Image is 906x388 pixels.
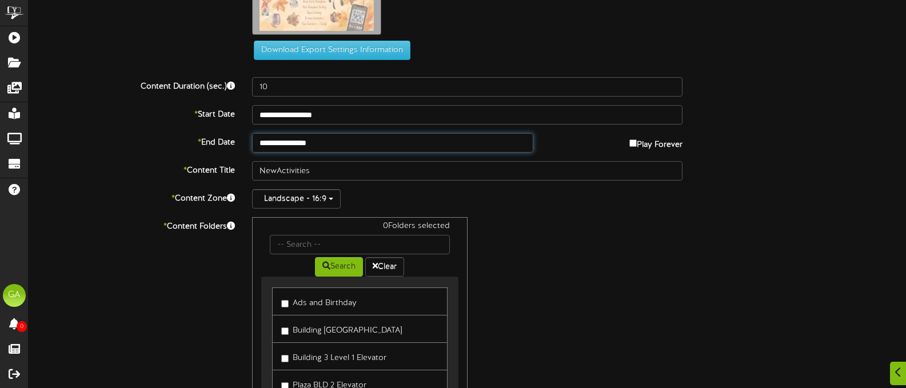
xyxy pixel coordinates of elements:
input: Building 3 Level 1 Elevator [281,355,289,362]
label: Building [GEOGRAPHIC_DATA] [281,321,402,337]
input: Title of this Content [252,161,683,181]
input: Play Forever [629,139,637,147]
label: Start Date [20,105,244,121]
input: Ads and Birthday [281,300,289,307]
div: GA [3,284,26,307]
label: Building 3 Level 1 Elevator [281,349,386,364]
span: 0 [17,321,27,332]
button: Search [315,257,363,277]
label: Content Zone [20,189,244,205]
label: End Date [20,133,244,149]
label: Play Forever [629,133,683,151]
a: Download Export Settings Information [248,46,410,55]
button: Landscape - 16:9 [252,189,341,209]
button: Clear [365,257,404,277]
input: -- Search -- [270,235,449,254]
button: Download Export Settings Information [254,41,410,60]
label: Ads and Birthday [281,294,357,309]
input: Building [GEOGRAPHIC_DATA] [281,327,289,335]
div: 0 Folders selected [261,221,458,235]
label: Content Folders [20,217,244,233]
label: Content Title [20,161,244,177]
label: Content Duration (sec.) [20,77,244,93]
